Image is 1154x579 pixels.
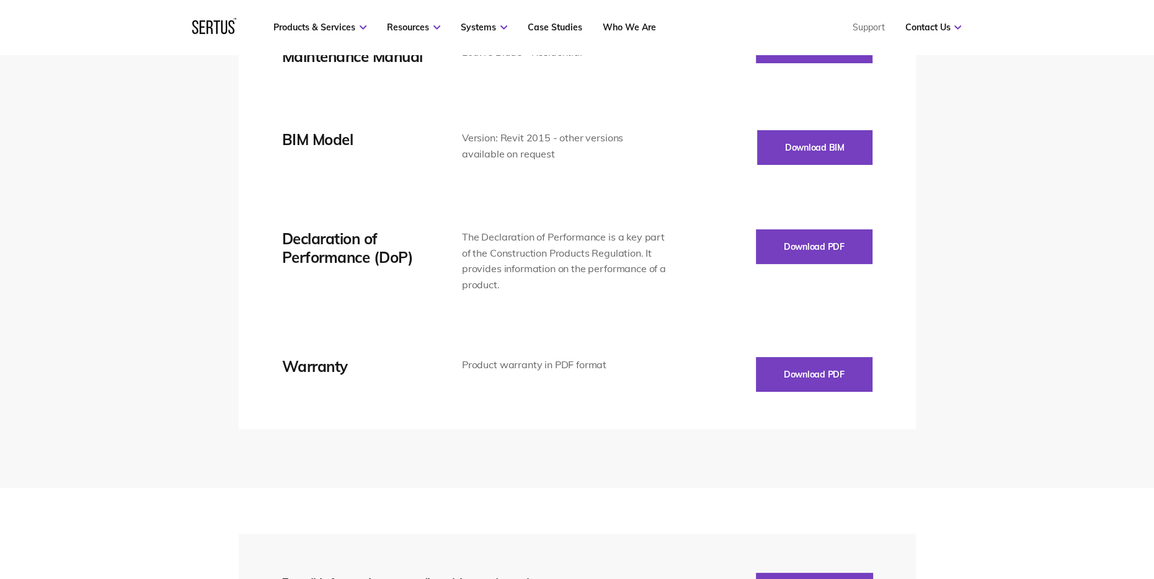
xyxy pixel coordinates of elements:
[387,22,440,33] a: Resources
[282,130,425,149] div: BIM Model
[852,22,884,33] a: Support
[757,130,872,165] button: Download BIM
[756,357,872,392] button: Download PDF
[462,357,667,373] div: Product warranty in PDF format
[462,130,667,162] div: Version: Revit 2015 - other versions available on request
[603,22,656,33] a: Who We Are
[756,229,872,264] button: Download PDF
[931,435,1154,579] iframe: Chat Widget
[905,22,961,33] a: Contact Us
[282,229,425,267] div: Declaration of Performance (DoP)
[462,229,667,293] div: The Declaration of Performance is a key part of the Construction Products Regulation. It provides...
[528,22,582,33] a: Case Studies
[461,22,507,33] a: Systems
[282,357,425,376] div: Warranty
[273,22,366,33] a: Products & Services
